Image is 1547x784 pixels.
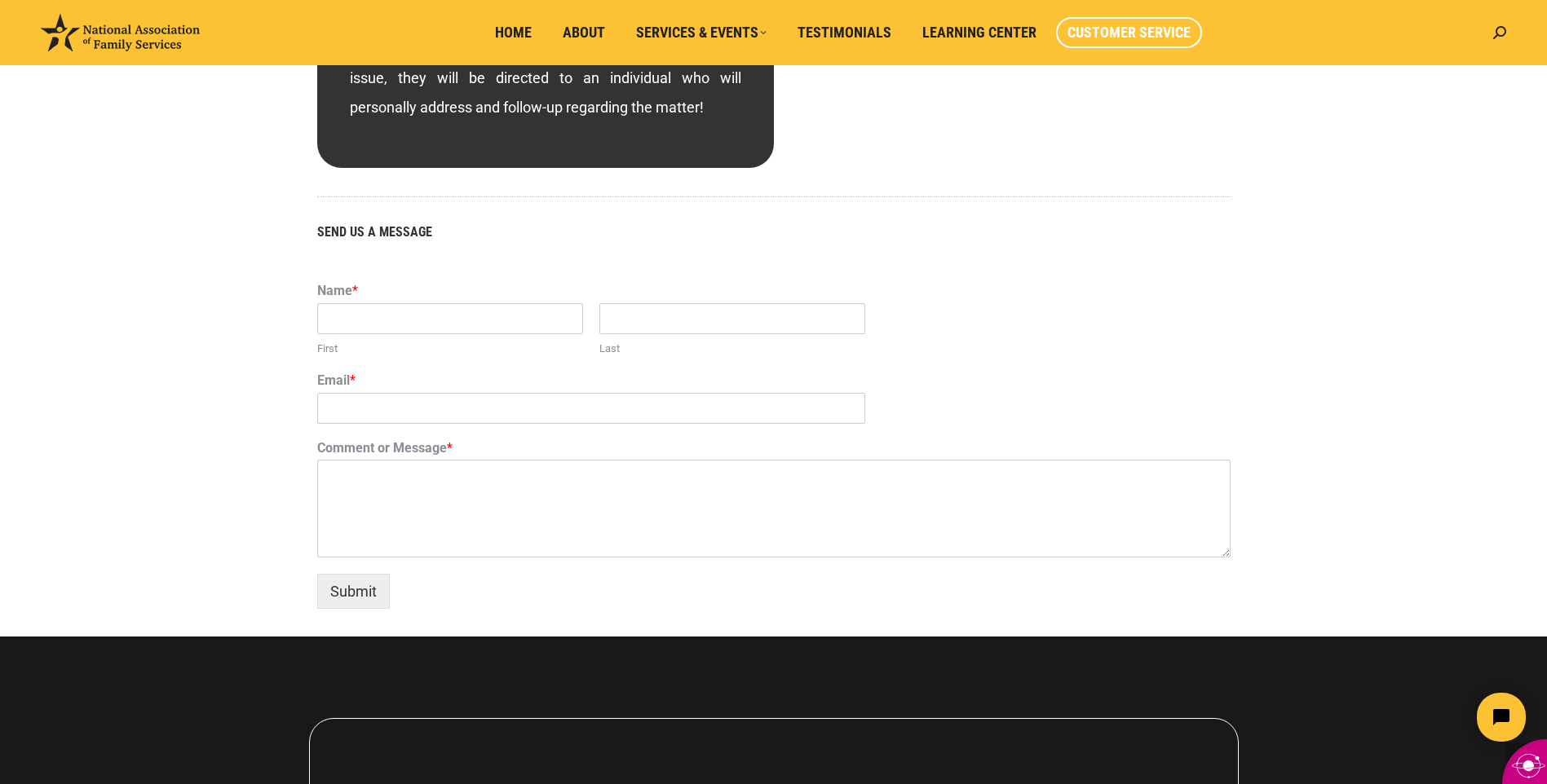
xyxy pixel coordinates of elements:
[317,372,1231,390] label: Email
[911,17,1048,48] a: Learning Center
[563,24,605,42] span: About
[1056,17,1202,48] a: Customer Service
[317,574,390,609] button: Submit
[798,24,891,42] span: Testimonials
[484,17,543,48] a: Home
[1259,679,1540,755] iframe: Tidio Chat
[41,14,200,51] img: National Association of Family Services
[551,17,617,48] a: About
[599,342,865,356] label: Last
[317,283,1231,300] label: Name
[636,24,767,42] span: Services & Events
[786,17,903,48] a: Testimonials
[495,24,532,42] span: Home
[922,24,1036,42] span: Learning Center
[317,342,583,356] label: First
[317,440,1231,457] label: Comment or Message
[317,226,1231,239] h5: SEND US A MESSAGE
[1067,24,1191,42] span: Customer Service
